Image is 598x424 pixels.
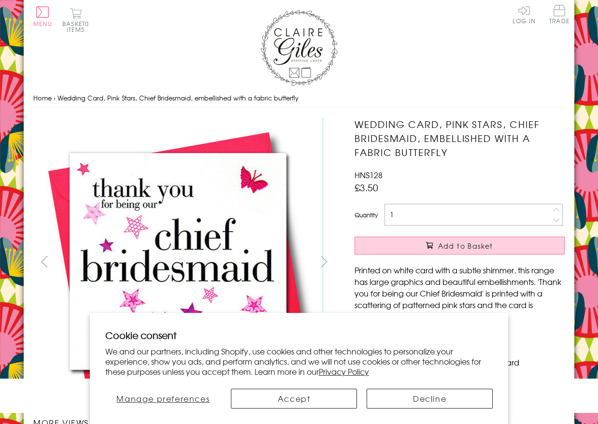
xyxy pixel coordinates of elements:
a: Trade [549,5,570,26]
button: next [313,251,335,272]
a: Home [33,93,52,102]
button: Decline [367,389,493,409]
img: Claire Giles Greetings Cards [260,10,338,86]
button: Basket0 items [62,8,89,32]
span: Trade [549,5,570,24]
button: Add to Basket [355,237,565,254]
label: Quantity [355,211,378,219]
h1: Wedding Card, Pink Stars, Chief Bridesmaid, embellished with a fabric butterfly [355,117,565,159]
a: Privacy Policy [319,366,369,377]
a: Log In [513,5,536,24]
p: Printed on white card with a subtle shimmer, this range has large graphics and beautiful embellis... [355,264,565,322]
span: › [54,93,56,102]
button: prev [33,251,55,272]
h2: Cookie consent [105,328,493,342]
span: Manage preferences [116,393,210,404]
span: £3.50 [355,181,378,194]
span: 0 items [67,19,89,34]
p: We and our partners, including Shopify, use cookies and other technologies to personalize your ex... [105,346,493,376]
span: Wedding Card, Pink Stars, Chief Bridesmaid, embellished with a fabric butterfly [57,93,299,102]
span: HNS128 [355,169,383,181]
img: Wedding Card, Pink Stars, Chief Bridesmaid, embellished with a fabric butterfly [33,117,323,407]
span: Menu [33,19,52,28]
span: Add to Basket [438,241,493,251]
button: Accept [231,389,357,409]
button: Menu [33,6,52,27]
button: Manage preferences [105,389,221,409]
nav: breadcrumbs [33,88,565,108]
